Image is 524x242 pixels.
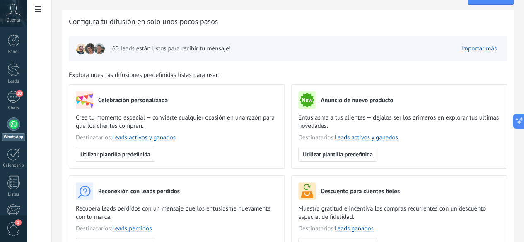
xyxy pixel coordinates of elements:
[98,96,168,104] h3: Celebración personalizada
[76,147,155,162] button: Utilizar plantilla predefinida
[298,147,377,162] button: Utilizar plantilla predefinida
[69,17,218,26] span: Configura tu difusión en solo unos pocos pasos
[2,49,26,55] div: Panel
[321,96,393,104] h3: Anuncio de nuevo producto
[94,43,105,55] img: leadIcon
[16,90,23,97] span: 30
[69,71,219,79] span: Explora nuestras difusiones predefinidas listas para usar:
[76,225,278,233] span: Destinatarios:
[110,45,231,53] span: ¡60 leads están listos para recibir tu mensaje!
[76,114,278,130] span: Crea tu momento especial — convierte cualquier ocasión en una razón para que los clientes compren.
[98,187,180,195] h3: Reconexión con leads perdidos
[335,134,398,141] a: Leads activos y ganados
[303,151,373,157] span: Utilizar plantilla predefinida
[15,219,22,226] span: 1
[7,18,20,23] span: Cuenta
[335,225,374,232] a: Leads ganados
[457,43,500,55] button: Importar más
[2,79,26,84] div: Leads
[298,205,500,221] span: Muestra gratitud e incentiva las compras recurrentes con un descuento especial de fidelidad.
[112,134,176,141] a: Leads activos y ganados
[321,187,400,195] h3: Descuento para clientes fieles
[2,133,25,141] div: WhatsApp
[461,45,497,53] a: Importar más
[80,151,150,157] span: Utilizar plantilla predefinida
[298,114,500,130] span: Entusiasma a tus clientes — déjalos ser los primeros en explorar tus últimas novedades.
[298,225,500,233] span: Destinatarios:
[76,134,278,142] span: Destinatarios:
[298,134,500,142] span: Destinatarios:
[2,105,26,111] div: Chats
[75,43,87,55] img: leadIcon
[85,43,96,55] img: leadIcon
[112,225,152,232] a: Leads perdidos
[76,205,278,221] span: Recupera leads perdidos con un mensaje que los entusiasme nuevamente con tu marca.
[2,192,26,197] div: Listas
[2,163,26,168] div: Calendario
